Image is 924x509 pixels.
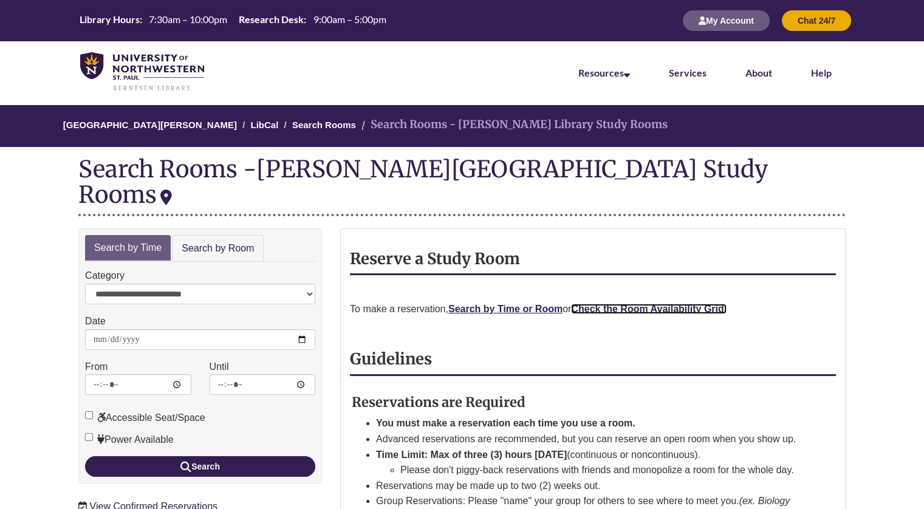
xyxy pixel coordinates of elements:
a: My Account [683,15,770,26]
a: Search by Time or Room [448,304,563,314]
strong: Guidelines [350,349,432,369]
a: Services [669,67,707,78]
button: My Account [683,10,770,31]
label: Until [210,359,229,375]
strong: Reservations are Required [352,394,525,411]
label: Date [85,313,106,329]
a: Check the Room Availability Grid. [571,304,727,314]
a: Help [811,67,832,78]
li: (continuous or noncontinuous). [376,447,807,478]
li: Please don't piggy-back reservations with friends and monopolize a room for the whole day. [400,462,807,478]
label: Category [85,268,125,284]
label: From [85,359,108,375]
a: Search by Time [85,235,171,261]
input: Power Available [85,433,93,441]
a: Hours Today [75,13,391,29]
a: Search by Room [172,235,264,262]
li: Advanced reservations are recommended, but you can reserve an open room when you show up. [376,431,807,447]
a: Search Rooms [292,120,356,130]
a: Chat 24/7 [782,15,851,26]
th: Research Desk: [234,13,308,26]
button: Chat 24/7 [782,10,851,31]
table: Hours Today [75,13,391,27]
button: Search [85,456,315,477]
strong: Reserve a Study Room [350,249,520,268]
th: Library Hours: [75,13,144,26]
label: Power Available [85,432,174,448]
li: Reservations may be made up to two (2) weeks out. [376,478,807,494]
span: 7:30am – 10:00pm [149,13,227,25]
strong: You must make a reservation each time you use a room. [376,418,635,428]
label: Accessible Seat/Space [85,410,205,426]
li: Search Rooms - [PERSON_NAME] Library Study Rooms [358,116,668,134]
a: About [745,67,772,78]
a: [GEOGRAPHIC_DATA][PERSON_NAME] [63,120,237,130]
strong: Time Limit: Max of three (3) hours [DATE] [376,449,567,460]
a: LibCal [250,120,278,130]
a: Resources [578,67,630,78]
p: To make a reservation, or [350,301,836,317]
div: Search Rooms - [78,156,846,216]
span: 9:00am – 5:00pm [313,13,386,25]
div: [PERSON_NAME][GEOGRAPHIC_DATA] Study Rooms [78,154,768,209]
nav: Breadcrumb [78,105,846,147]
input: Accessible Seat/Space [85,411,93,419]
img: UNWSP Library Logo [80,52,204,92]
